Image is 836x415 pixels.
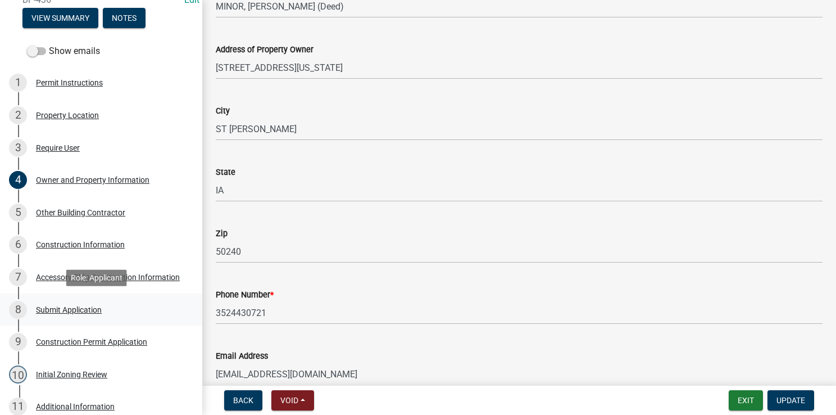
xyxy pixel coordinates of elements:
div: 5 [9,204,27,222]
div: 4 [9,171,27,189]
div: 8 [9,301,27,319]
span: Void [280,396,298,405]
div: Property Location [36,111,99,119]
label: City [216,107,230,115]
div: Construction Permit Application [36,338,147,346]
div: 9 [9,333,27,351]
div: Additional Information [36,403,115,411]
div: Construction Information [36,241,125,249]
wm-modal-confirm: Notes [103,14,146,23]
label: Phone Number [216,291,274,299]
div: Permit Instructions [36,79,103,87]
label: State [216,169,235,177]
div: 1 [9,74,27,92]
div: 10 [9,366,27,384]
button: Update [767,390,814,411]
button: Void [271,390,314,411]
div: Require User [36,144,80,152]
div: 3 [9,139,27,157]
label: Zip [216,230,228,238]
label: Email Address [216,353,268,360]
button: Exit [729,390,763,411]
span: Back [233,396,253,405]
div: Accessory Bldg Construction Information [36,273,180,281]
button: View Summary [22,8,98,28]
button: Notes [103,8,146,28]
button: Back [224,390,262,411]
div: Submit Application [36,306,102,314]
span: Update [776,396,805,405]
div: 6 [9,236,27,254]
div: Role: Applicant [66,269,127,286]
wm-modal-confirm: Summary [22,14,98,23]
div: Other Building Contractor [36,209,125,216]
div: 7 [9,268,27,286]
div: 2 [9,106,27,124]
label: Show emails [27,44,100,58]
div: Initial Zoning Review [36,371,107,378]
label: Address of Property Owner [216,46,313,54]
div: Owner and Property Information [36,176,149,184]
